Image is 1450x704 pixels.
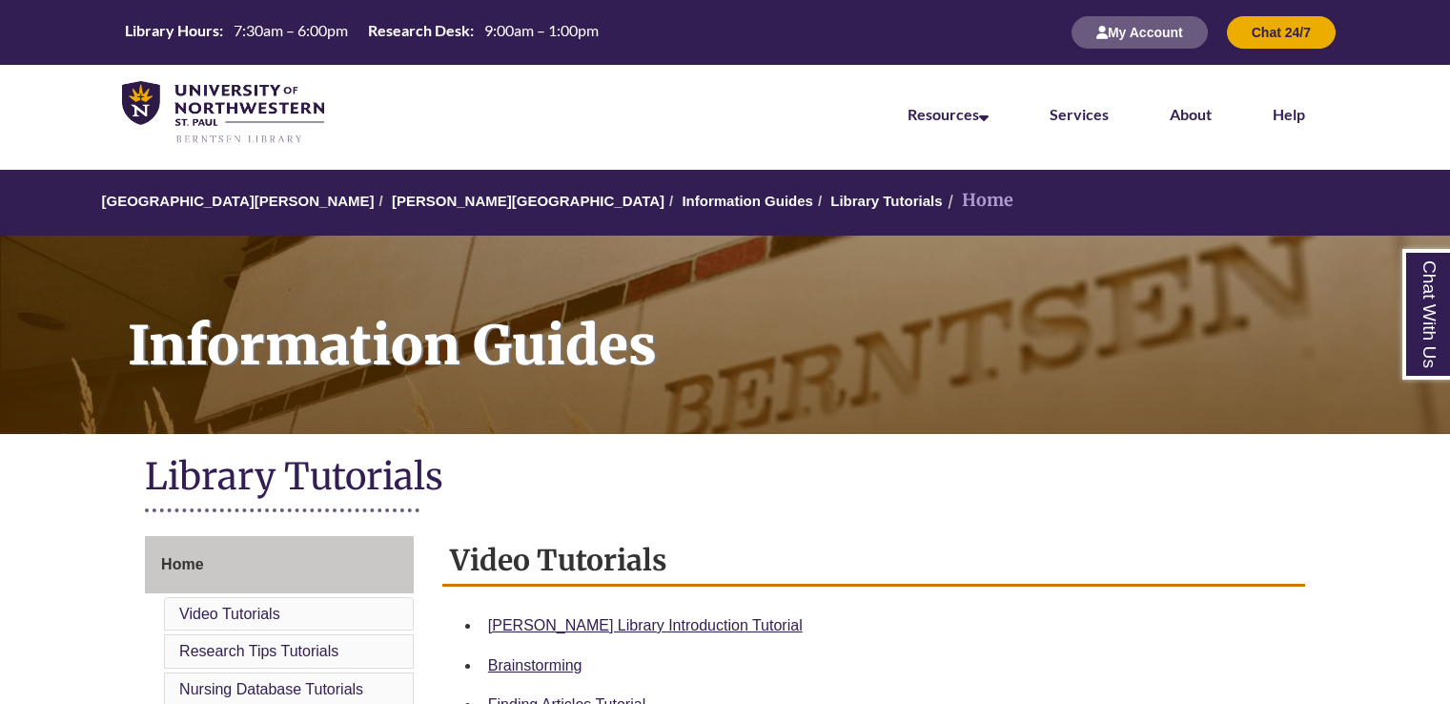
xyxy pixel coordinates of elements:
a: Hours Today [117,20,606,46]
a: Services [1050,105,1109,123]
a: My Account [1072,24,1208,40]
a: [GEOGRAPHIC_DATA][PERSON_NAME] [101,193,374,209]
a: [PERSON_NAME] Library Introduction Tutorial [488,617,803,633]
a: Resources [908,105,989,123]
h1: Information Guides [107,236,1450,409]
a: Chat 24/7 [1227,24,1336,40]
span: 7:30am – 6:00pm [234,21,348,39]
span: 9:00am – 1:00pm [484,21,599,39]
a: Help [1273,105,1305,123]
a: Brainstorming [488,657,582,673]
a: Research Tips Tutorials [179,643,338,659]
th: Library Hours: [117,20,226,41]
a: About [1170,105,1212,123]
h2: Video Tutorials [442,536,1305,587]
th: Research Desk: [360,20,477,41]
h1: Library Tutorials [145,453,1305,504]
a: Home [145,536,414,593]
span: Home [161,556,203,572]
li: Home [943,187,1013,215]
table: Hours Today [117,20,606,44]
a: [PERSON_NAME][GEOGRAPHIC_DATA] [392,193,664,209]
a: Nursing Database Tutorials [179,681,363,697]
img: UNWSP Library Logo [122,81,324,145]
a: Video Tutorials [179,606,280,622]
button: My Account [1072,16,1208,49]
a: Information Guides [682,193,813,209]
a: Library Tutorials [830,193,942,209]
button: Chat 24/7 [1227,16,1336,49]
